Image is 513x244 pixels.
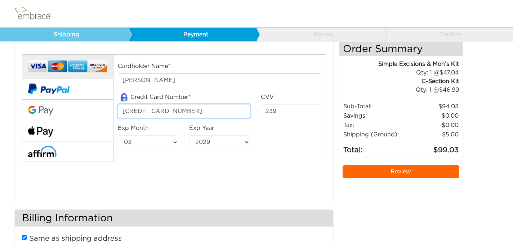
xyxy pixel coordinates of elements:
[28,78,70,99] img: paypal-v2.png
[28,146,57,157] img: affirm-logo.svg
[118,124,149,132] label: Exp Month
[15,210,333,227] h3: Billing Information
[261,93,274,101] label: CVV
[339,60,459,68] div: Simple Excisions & Moh’s Kit
[189,124,214,132] label: Exp Year
[343,111,407,121] td: Savings :
[28,106,53,116] img: Google-Pay-Logo.svg
[339,40,463,56] h4: Order Summary
[118,62,170,71] label: Cardholder Name*
[348,86,459,94] div: 1 @
[28,126,53,137] img: fullApplePay.png
[343,130,407,139] td: Shipping (Ground):
[384,28,512,41] a: Confirm
[407,121,459,130] td: 0.00
[343,165,459,178] a: Review
[439,87,459,93] span: 46.99
[118,93,130,101] img: amazon-lock.png
[343,102,407,111] td: Sub-Total:
[407,130,459,139] td: $5.00
[407,102,459,111] td: 94.03
[348,68,459,77] div: 1 @
[256,28,384,41] a: Review
[339,77,459,86] div: C-Section Kit
[407,111,459,121] td: 0.00
[440,70,459,76] span: 47.04
[343,139,407,156] td: Total:
[29,233,122,244] label: Same as shipping address
[28,58,107,75] img: credit-cards.png
[407,139,459,156] td: 99.03
[343,121,407,130] td: Tax:
[118,93,191,102] label: Credit Card Number*
[128,28,256,41] a: Payment
[13,5,59,23] img: logo.png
